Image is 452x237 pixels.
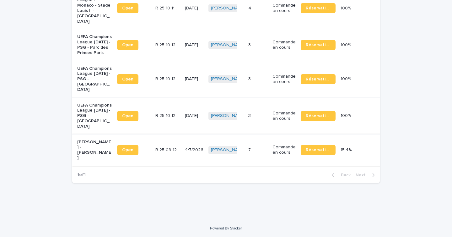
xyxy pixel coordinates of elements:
[117,145,138,155] a: Open
[117,3,138,13] a: Open
[341,146,353,153] p: 15.4%
[122,6,133,10] span: Open
[301,3,336,13] a: Réservation
[306,43,331,47] span: Réservation
[211,42,245,48] a: [PERSON_NAME]
[341,41,352,48] p: 100%
[155,41,181,48] p: R 25 10 1237
[185,42,203,48] p: [DATE]
[306,148,331,152] span: Réservation
[117,111,138,121] a: Open
[272,40,296,50] p: Commande en cours
[248,4,252,11] p: 4
[155,75,181,82] p: R 25 10 1238
[301,145,336,155] a: Réservation
[185,113,203,119] p: [DATE]
[327,172,353,178] button: Back
[301,111,336,121] a: Réservation
[117,40,138,50] a: Open
[248,75,252,82] p: 3
[272,145,296,155] p: Commande en cours
[306,77,331,81] span: Réservation
[122,43,133,47] span: Open
[155,112,181,119] p: R 25 10 1239
[72,167,91,183] p: 1 of 1
[248,112,252,119] p: 3
[77,34,112,55] p: UEFA Champions League [DATE] - PSG - Parc des Princes Paris
[185,147,203,153] p: 4/7/2026
[301,74,336,84] a: Réservation
[72,97,385,134] tr: UEFA Champions League [DATE] - PSG - [GEOGRAPHIC_DATA]OpenR 25 10 1239R 25 10 1239 [DATE][PERSON_...
[337,173,351,177] span: Back
[155,146,181,153] p: R 25 09 1201
[122,77,133,81] span: Open
[272,3,296,14] p: Commande en cours
[341,112,352,119] p: 100%
[272,111,296,121] p: Commande en cours
[185,76,203,82] p: [DATE]
[77,103,112,129] p: UEFA Champions League [DATE] - PSG - [GEOGRAPHIC_DATA]
[72,61,385,97] tr: UEFA Champions League [DATE] - PSG - [GEOGRAPHIC_DATA]OpenR 25 10 1238R 25 10 1238 [DATE][PERSON_...
[301,40,336,50] a: Réservation
[117,74,138,84] a: Open
[248,41,252,48] p: 3
[341,4,352,11] p: 100%
[72,134,385,166] tr: [PERSON_NAME] - [PERSON_NAME]OpenR 25 09 1201R 25 09 1201 4/7/2026[PERSON_NAME] 77 Commande en co...
[122,148,133,152] span: Open
[122,114,133,118] span: Open
[272,74,296,85] p: Commande en cours
[306,6,331,10] span: Réservation
[211,6,245,11] a: [PERSON_NAME]
[306,114,331,118] span: Réservation
[211,113,245,119] a: [PERSON_NAME]
[77,140,112,161] p: [PERSON_NAME] - [PERSON_NAME]
[155,4,181,11] p: R 25 10 1166
[211,76,245,82] a: [PERSON_NAME]
[210,226,242,230] a: Powered By Stacker
[77,66,112,92] p: UEFA Champions League [DATE] - PSG - [GEOGRAPHIC_DATA]
[356,173,369,177] span: Next
[341,75,352,82] p: 100%
[248,146,252,153] p: 7
[185,6,203,11] p: [DATE]
[72,29,385,61] tr: UEFA Champions League [DATE] - PSG - Parc des Princes ParisOpenR 25 10 1237R 25 10 1237 [DATE][PE...
[353,172,380,178] button: Next
[211,147,245,153] a: [PERSON_NAME]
